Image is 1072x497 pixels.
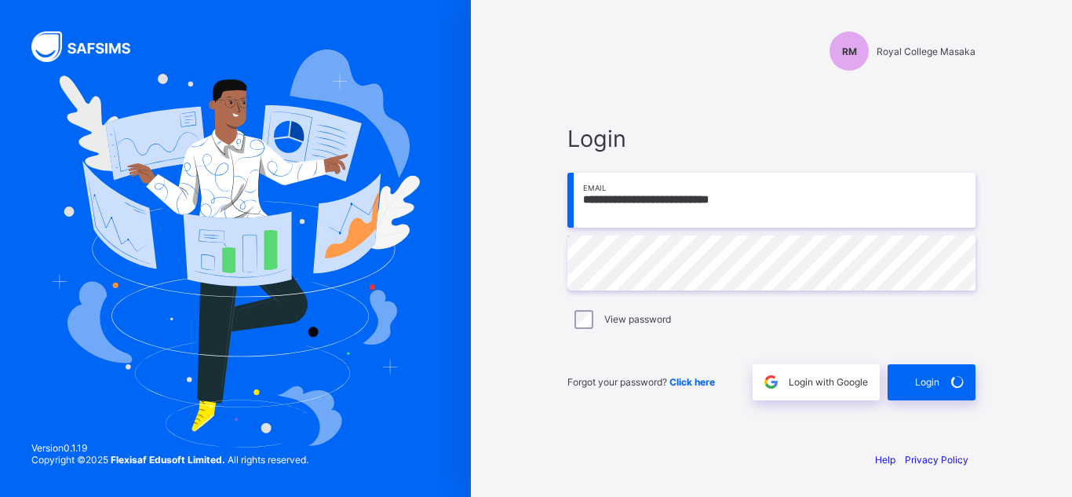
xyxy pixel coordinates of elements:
span: Login [567,125,975,152]
span: Login [915,376,939,388]
img: SAFSIMS Logo [31,31,149,62]
span: RM [842,46,857,57]
span: Copyright © 2025 All rights reserved. [31,454,308,466]
span: Version 0.1.19 [31,442,308,454]
a: Help [875,454,895,466]
img: google.396cfc9801f0270233282035f929180a.svg [762,373,780,391]
strong: Flexisaf Edusoft Limited. [111,454,225,466]
a: Click here [669,376,715,388]
span: Login with Google [789,376,868,388]
span: Forgot your password? [567,376,715,388]
span: Royal College Masaka [877,46,975,57]
img: Hero Image [51,49,421,447]
a: Privacy Policy [905,454,968,466]
label: View password [604,313,671,325]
